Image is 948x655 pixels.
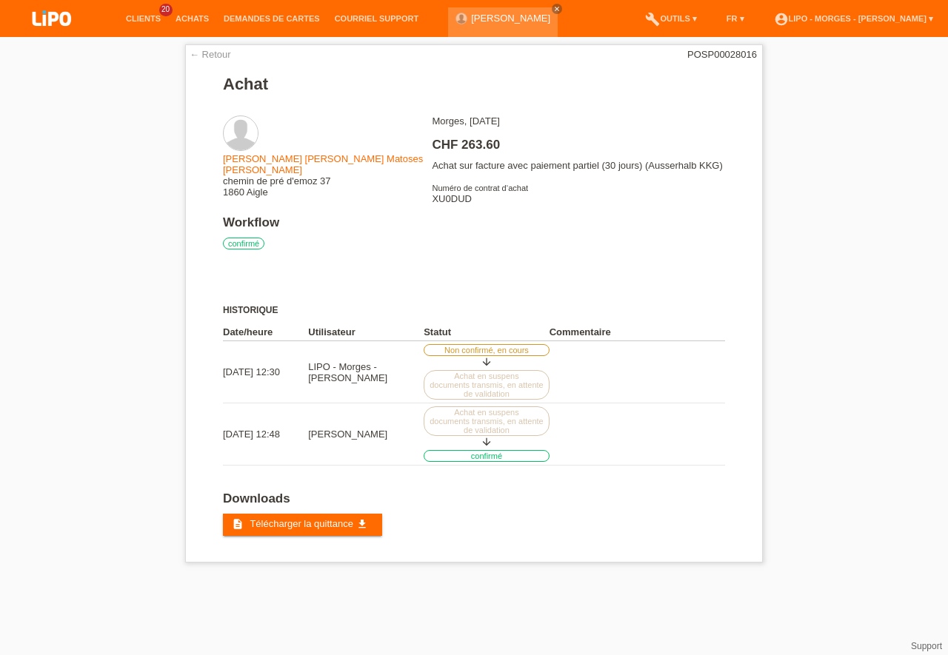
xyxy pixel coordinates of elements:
[550,323,725,341] th: Commentaire
[168,14,216,23] a: Achats
[232,518,244,530] i: description
[645,12,660,27] i: build
[250,518,353,529] span: Télécharger la quittance
[223,323,308,341] th: Date/heure
[424,344,550,356] label: Non confirmé, en cours
[553,5,561,13] i: close
[223,403,308,466] td: [DATE] 12:48
[767,14,941,23] a: account_circleLIPO - Morges - [PERSON_NAME] ▾
[481,436,493,448] i: arrow_downward
[190,49,231,60] a: ← Retour
[552,4,562,14] a: close
[719,14,752,23] a: FR ▾
[687,49,757,60] div: POSP00028016
[424,450,550,462] label: confirmé
[308,403,424,466] td: [PERSON_NAME]
[327,14,426,23] a: Courriel Support
[481,356,493,368] i: arrow_downward
[432,184,528,192] span: Numéro de contrat d‘achat
[432,138,724,160] h2: CHF 263.60
[911,641,942,651] a: Support
[432,115,724,215] div: Morges, [DATE] Achat sur facture avec paiement partiel (30 jours) (Ausserhalb KKG) XU0DUD
[223,341,308,403] td: [DATE] 12:30
[118,14,168,23] a: Clients
[638,14,704,23] a: buildOutils ▾
[216,14,327,23] a: Demandes de cartes
[223,514,382,536] a: description Télécharger la quittance get_app
[774,12,789,27] i: account_circle
[223,305,725,316] h3: Historique
[424,370,550,400] label: Achat en suspens documents transmis, en attente de validation
[424,323,550,341] th: Statut
[223,153,423,175] a: [PERSON_NAME] [PERSON_NAME] Matoses [PERSON_NAME]
[308,341,424,403] td: LIPO - Morges - [PERSON_NAME]
[308,323,424,341] th: Utilisateur
[223,238,264,249] label: confirmé
[471,13,550,24] a: [PERSON_NAME]
[223,75,725,93] h1: Achat
[424,406,550,436] label: Achat en suspens documents transmis, en attente de validation
[159,4,173,16] span: 20
[356,518,368,530] i: get_app
[15,30,89,41] a: LIPO pay
[223,215,725,238] h2: Workflow
[223,153,432,198] div: chemin de pré d'emoz 37 1860 Aigle
[223,491,725,514] h2: Downloads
